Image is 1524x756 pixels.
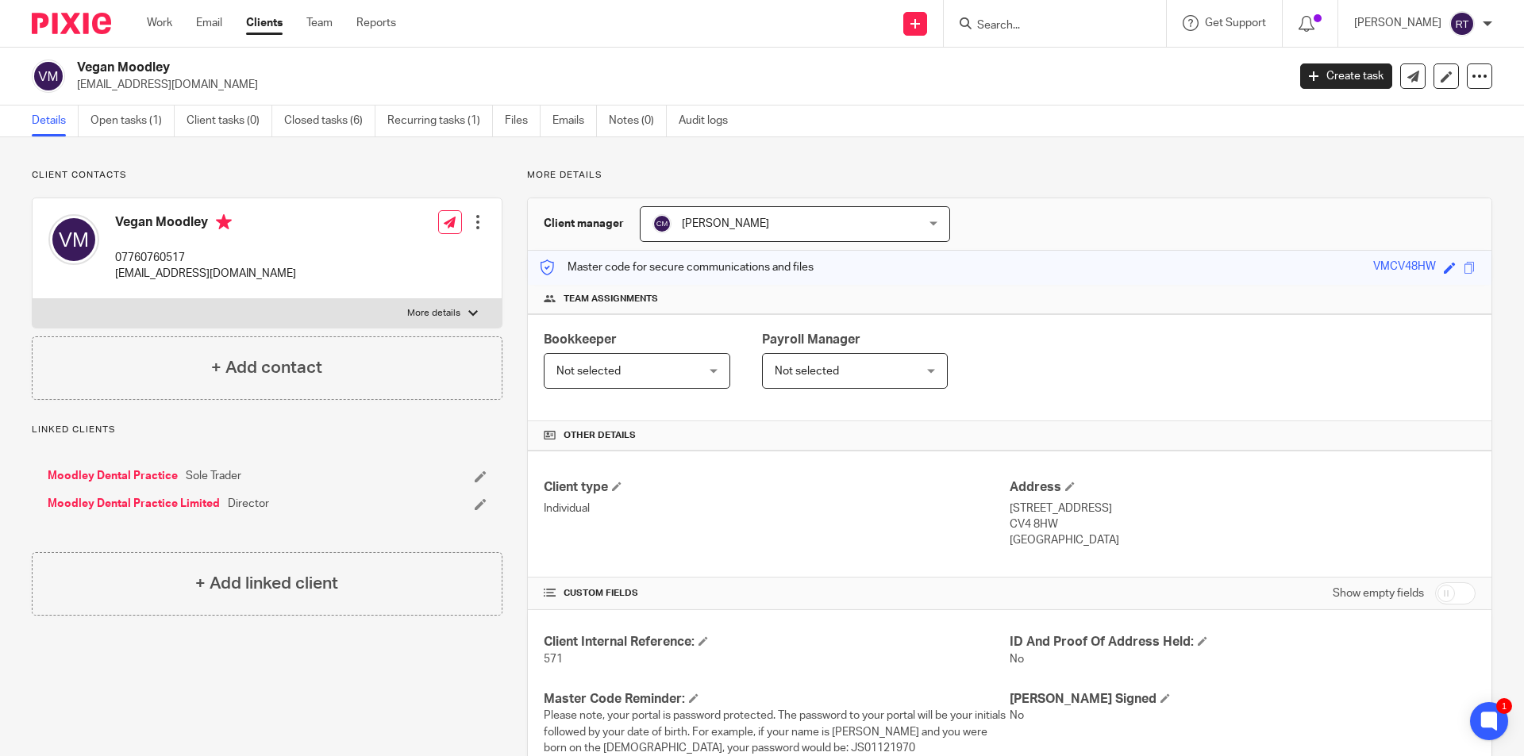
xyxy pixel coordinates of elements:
label: Show empty fields [1333,585,1424,601]
a: Details [32,106,79,136]
h3: Client manager [544,216,624,232]
a: Team [306,15,333,31]
div: 1 [1496,698,1512,714]
i: Primary [216,214,232,230]
span: Sole Trader [186,468,241,484]
p: Individual [544,501,1010,516]
h4: Client type [544,479,1010,496]
p: Linked clients [32,424,502,436]
a: Moodley Dental Practice Limited [48,496,220,512]
a: Emails [552,106,597,136]
span: No [1010,710,1024,721]
h4: ID And Proof Of Address Held: [1010,634,1476,650]
p: 07760760517 [115,250,296,266]
a: Moodley Dental Practice [48,468,178,484]
p: More details [527,169,1492,182]
a: Clients [246,15,283,31]
a: Reports [356,15,396,31]
a: Create task [1300,63,1392,89]
h4: Address [1010,479,1476,496]
p: [GEOGRAPHIC_DATA] [1010,532,1476,548]
h4: Master Code Reminder: [544,691,1010,708]
h4: + Add contact [211,355,322,380]
h4: + Add linked client [195,571,338,596]
a: Client tasks (0) [187,106,272,136]
span: Director [228,496,269,512]
h2: Vegan Moodley [77,59,1037,76]
img: Pixie [32,13,111,34]
p: More details [407,307,460,320]
div: VMCV48HW [1373,259,1436,277]
img: svg%3E [1449,11,1475,36]
h4: [PERSON_NAME] Signed [1010,691,1476,708]
h4: CUSTOM FIELDS [544,587,1010,600]
a: Notes (0) [609,106,667,136]
p: Master code for secure communications and files [540,259,814,275]
img: svg%3E [652,214,672,233]
img: svg%3E [48,214,99,265]
span: [PERSON_NAME] [682,218,769,229]
span: Team assignments [564,293,658,305]
span: Payroll Manager [762,333,860,346]
img: svg%3E [32,59,65,93]
span: Get Support [1205,17,1266,29]
a: Recurring tasks (1) [387,106,493,136]
p: CV4 8HW [1010,516,1476,532]
a: Email [196,15,222,31]
a: Files [505,106,541,136]
span: Not selected [556,366,621,377]
a: Open tasks (1) [90,106,175,136]
span: 571 [544,654,563,665]
h4: Client Internal Reference: [544,634,1010,650]
p: [EMAIL_ADDRESS][DOMAIN_NAME] [77,77,1276,93]
input: Search [976,19,1118,33]
a: Audit logs [679,106,740,136]
p: [STREET_ADDRESS] [1010,501,1476,516]
span: Not selected [775,366,839,377]
span: Bookkeeper [544,333,617,346]
span: No [1010,654,1024,665]
p: [EMAIL_ADDRESS][DOMAIN_NAME] [115,266,296,282]
span: Other details [564,429,636,442]
a: Work [147,15,172,31]
p: Client contacts [32,169,502,182]
a: Closed tasks (6) [284,106,375,136]
span: Please note, your portal is password protected. The password to your portal will be your initials... [544,710,1006,754]
p: [PERSON_NAME] [1354,15,1441,31]
h4: Vegan Moodley [115,214,296,234]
